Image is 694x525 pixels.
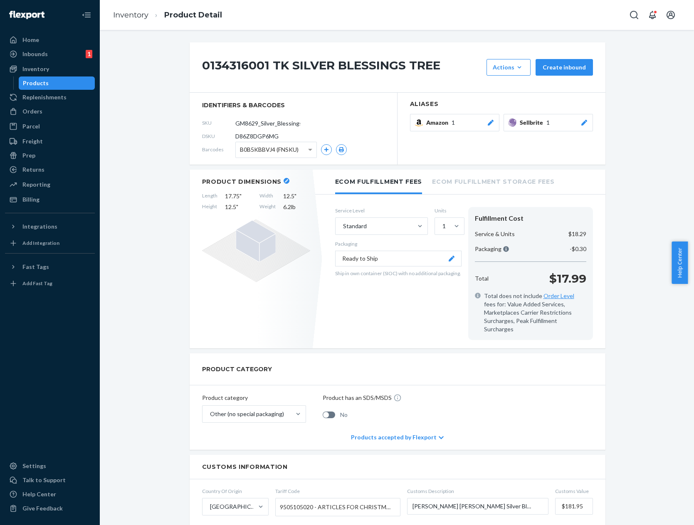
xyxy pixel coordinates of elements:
div: Products [23,79,49,87]
div: Products accepted by Flexport [351,425,444,450]
div: Actions [493,63,524,71]
div: Standard [343,222,367,230]
a: Add Fast Tag [5,277,95,290]
button: Actions [487,59,531,76]
button: Amazon1 [410,114,499,131]
h2: PRODUCT CATEGORY [202,362,272,377]
input: [GEOGRAPHIC_DATA] [209,503,210,511]
p: $17.99 [549,270,586,287]
a: Order Level [543,292,574,299]
span: Customs Description [407,488,549,495]
h2: Customs Information [202,463,593,471]
div: Inbounds [22,50,48,58]
a: Settings [5,459,95,473]
div: Add Integration [22,239,59,246]
button: Talk to Support [5,473,95,487]
span: 9505105020 - ARTICLES FOR CHRISTMAS FESTIVITIES, NOT MADE OF PLASTIC AND EXCLUDING ARTIFICIAL TRE... [280,500,392,514]
span: Sellbrite [520,118,546,127]
div: Fulfillment Cost [475,214,586,223]
img: Flexport logo [9,11,44,19]
h1: 0134316001 TK SILVER BLESSINGS TREE [202,59,482,76]
span: Barcodes [202,146,235,153]
div: Add Fast Tag [22,280,52,287]
span: Customs Value [555,488,593,495]
span: Height [202,203,217,211]
span: DSKU [202,133,235,140]
button: Open Search Box [626,7,642,23]
p: Total [475,274,489,283]
input: Customs Value [555,498,593,515]
ol: breadcrumbs [106,3,229,27]
div: Prep [22,151,35,160]
a: Add Integration [5,237,95,250]
button: Open account menu [662,7,679,23]
span: D86Z8DGP6MG [235,132,279,140]
span: Width [259,192,276,200]
span: 1 [546,118,550,127]
a: Freight [5,135,95,148]
a: Help Center [5,488,95,501]
button: Create inbound [536,59,593,76]
a: Inbounds1 [5,47,95,61]
div: Home [22,36,39,44]
span: 6.2 lb [283,203,310,211]
a: Home [5,33,95,47]
span: B0B5KBBVJ4 (FNSKU) [240,143,299,157]
div: Returns [22,165,44,174]
span: Help Center [672,242,688,284]
p: Service & Units [475,230,515,238]
button: Sellbrite1 [504,114,593,131]
div: Give Feedback [22,504,63,513]
span: Country Of Origin [202,488,269,495]
a: Products [19,76,95,90]
label: Service Level [335,207,428,214]
input: Standard [342,222,343,230]
div: Billing [22,195,40,204]
p: Product has an SDS/MSDS [323,394,392,402]
button: Give Feedback [5,502,95,515]
div: Settings [22,462,46,470]
a: Replenishments [5,91,95,104]
button: Close Navigation [78,7,95,23]
div: Inventory [22,65,49,73]
li: Ecom Fulfillment Fees [335,170,422,194]
button: Integrations [5,220,95,233]
span: 17.75 [225,192,252,200]
div: Orders [22,107,42,116]
h2: Aliases [410,101,593,107]
a: Inventory [113,10,148,20]
a: Parcel [5,120,95,133]
a: Billing [5,193,95,206]
span: " [240,192,242,200]
div: [GEOGRAPHIC_DATA] [210,503,257,511]
div: Reporting [22,180,50,189]
span: No [340,411,348,419]
div: 1 [86,50,92,58]
p: Packaging [335,240,462,247]
button: Fast Tags [5,260,95,274]
div: Other (no special packaging) [210,410,284,418]
span: Amazon [426,118,452,127]
span: " [236,203,238,210]
span: identifiers & barcodes [202,101,385,109]
a: Reporting [5,178,95,191]
div: Help Center [22,490,56,498]
span: Weight [259,203,276,211]
p: $18.29 [568,230,586,238]
span: Length [202,192,217,200]
p: -$0.30 [570,245,586,253]
button: Open notifications [644,7,661,23]
div: Fast Tags [22,263,49,271]
a: Returns [5,163,95,176]
h2: Product Dimensions [202,178,282,185]
div: Talk to Support [22,476,66,484]
span: Tariff Code [275,488,400,495]
span: 12.5 [225,203,252,211]
div: Integrations [22,222,57,231]
label: Units [435,207,462,214]
p: Product category [202,394,306,402]
div: Replenishments [22,93,67,101]
a: Product Detail [164,10,222,20]
span: 12.5 [283,192,310,200]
